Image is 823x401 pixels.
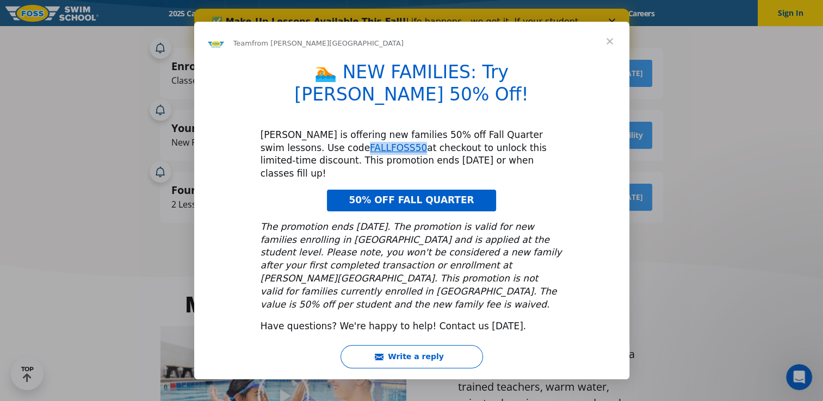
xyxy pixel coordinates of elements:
a: FALLFOSS50 [370,142,427,153]
i: The promotion ends [DATE]. The promotion is valid for new families enrolling in [GEOGRAPHIC_DATA]... [261,221,562,310]
div: Life happens—we get it. If your student has to miss a lesson this Fall Quarter, you can reschedul... [17,8,400,51]
span: from [PERSON_NAME][GEOGRAPHIC_DATA] [252,39,404,47]
b: ✅ Make-Up Lessons Available This Fall! [17,8,212,18]
img: Profile image for Team [207,35,225,52]
span: Close [590,22,629,61]
a: 50% OFF FALL QUARTER [327,190,496,211]
h1: 🏊 NEW FAMILIES: Try [PERSON_NAME] 50% Off! [261,61,563,112]
span: Team [233,39,252,47]
div: Close [414,10,425,16]
div: Have questions? We're happy to help! Contact us [DATE]. [261,320,563,333]
span: 50% OFF FALL QUARTER [349,195,474,205]
button: Write a reply [341,345,483,368]
div: [PERSON_NAME] is offering new families 50% off Fall Quarter swim lessons. Use code at checkout to... [261,129,563,180]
